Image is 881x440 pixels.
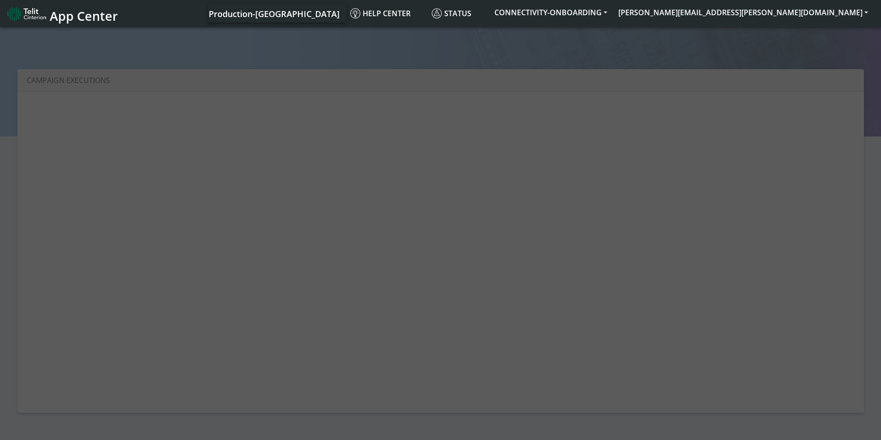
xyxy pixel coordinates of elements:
span: App Center [50,7,118,24]
a: Your current platform instance [208,4,339,23]
a: Status [428,4,489,23]
span: Help center [350,8,411,18]
span: Status [432,8,471,18]
img: logo-telit-cinterion-gw-new.png [7,6,46,21]
a: Help center [347,4,428,23]
a: App Center [7,4,117,24]
button: CONNECTIVITY-ONBOARDING [489,4,613,21]
img: status.svg [432,8,442,18]
span: Production-[GEOGRAPHIC_DATA] [209,8,340,19]
img: knowledge.svg [350,8,360,18]
button: [PERSON_NAME][EMAIL_ADDRESS][PERSON_NAME][DOMAIN_NAME] [613,4,874,21]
